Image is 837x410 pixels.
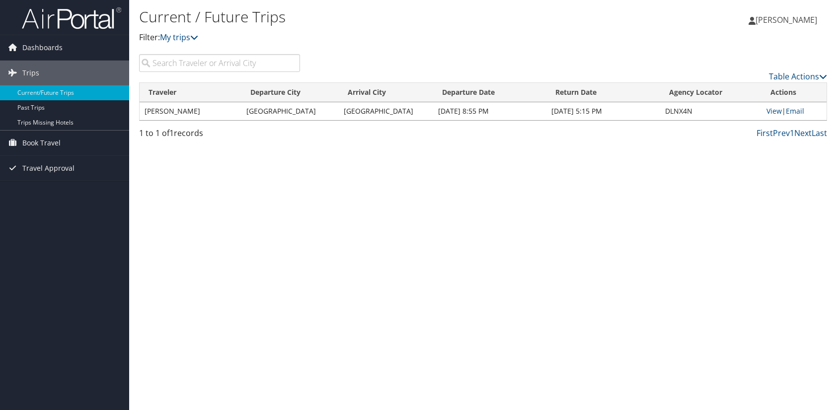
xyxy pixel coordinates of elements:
[812,128,827,138] a: Last
[766,106,782,116] a: View
[761,83,827,102] th: Actions
[761,102,827,120] td: |
[22,35,63,60] span: Dashboards
[757,128,773,138] a: First
[769,71,827,82] a: Table Actions
[546,83,660,102] th: Return Date: activate to sort column ascending
[339,102,433,120] td: [GEOGRAPHIC_DATA]
[660,102,761,120] td: DLNX4N
[241,102,339,120] td: [GEOGRAPHIC_DATA]
[139,6,598,27] h1: Current / Future Trips
[22,6,121,30] img: airportal-logo.png
[139,127,300,144] div: 1 to 1 of records
[139,54,300,72] input: Search Traveler or Arrival City
[139,31,598,44] p: Filter:
[22,156,75,181] span: Travel Approval
[160,32,198,43] a: My trips
[169,128,174,138] span: 1
[241,83,339,102] th: Departure City: activate to sort column ascending
[140,102,241,120] td: [PERSON_NAME]
[786,106,804,116] a: Email
[756,14,817,25] span: [PERSON_NAME]
[433,102,547,120] td: [DATE] 8:55 PM
[660,83,761,102] th: Agency Locator: activate to sort column ascending
[773,128,790,138] a: Prev
[339,83,433,102] th: Arrival City: activate to sort column ascending
[790,128,794,138] a: 1
[794,128,812,138] a: Next
[22,131,61,155] span: Book Travel
[140,83,241,102] th: Traveler: activate to sort column ascending
[433,83,547,102] th: Departure Date: activate to sort column descending
[22,61,39,85] span: Trips
[546,102,660,120] td: [DATE] 5:15 PM
[749,5,827,35] a: [PERSON_NAME]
